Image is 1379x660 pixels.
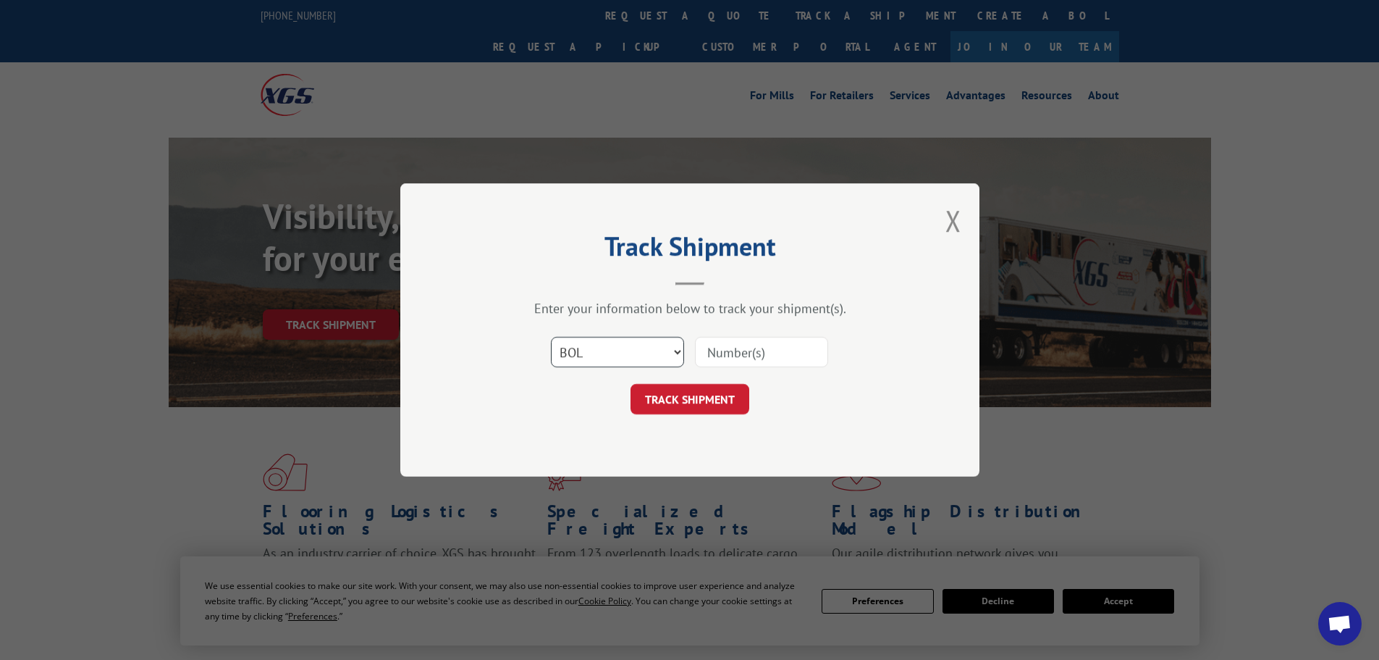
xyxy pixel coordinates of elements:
button: TRACK SHIPMENT [631,384,749,414]
h2: Track Shipment [473,236,907,264]
div: Enter your information below to track your shipment(s). [473,300,907,317]
div: Open chat [1318,602,1362,646]
input: Number(s) [695,337,828,367]
button: Close modal [945,201,961,240]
